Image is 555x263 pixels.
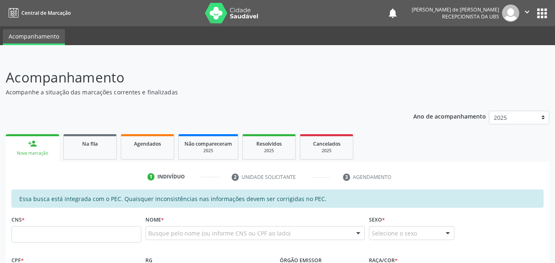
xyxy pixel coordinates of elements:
span: Agendados [134,140,161,147]
div: 2025 [249,148,290,154]
p: Ano de acompanhamento [413,111,486,121]
div: Indivíduo [157,173,185,181]
img: img [502,5,519,22]
button: notifications [387,7,398,19]
button: apps [535,6,549,21]
label: Sexo [369,213,385,226]
span: Resolvidos [256,140,282,147]
span: Recepcionista da UBS [442,13,499,20]
a: Central de Marcação [6,6,71,20]
span: Na fila [82,140,98,147]
div: 2025 [306,148,347,154]
i:  [523,7,532,16]
div: Essa busca está integrada com o PEC. Quaisquer inconsistências nas informações devem ser corrigid... [12,190,543,208]
span: Selecione o sexo [372,229,417,238]
a: Acompanhamento [3,29,65,45]
span: Cancelados [313,140,341,147]
div: person_add [28,139,37,148]
label: Nome [145,213,164,226]
p: Acompanhamento [6,67,386,88]
p: Acompanhe a situação das marcações correntes e finalizadas [6,88,386,96]
div: 2025 [184,148,232,154]
button:  [519,5,535,22]
span: Central de Marcação [21,9,71,16]
span: Busque pelo nome (ou informe CNS ou CPF ao lado) [148,229,290,238]
span: Não compareceram [184,140,232,147]
div: [PERSON_NAME] de [PERSON_NAME] [412,6,499,13]
div: 1 [147,173,155,181]
div: Nova marcação [12,150,53,156]
label: CNS [12,213,25,226]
